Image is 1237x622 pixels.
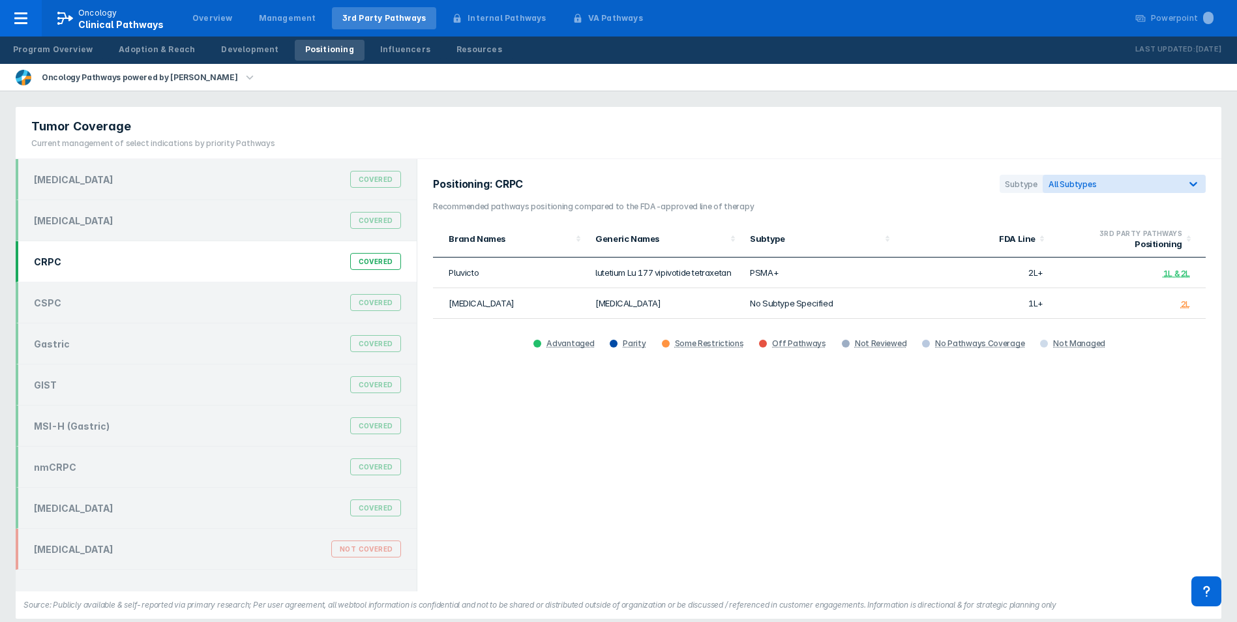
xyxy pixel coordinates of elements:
[1191,576,1221,606] div: Contact Support
[1195,43,1221,56] p: [DATE]
[34,174,113,185] div: [MEDICAL_DATA]
[34,421,110,432] div: MSI-H (Gastric)
[446,40,513,61] a: Resources
[34,215,113,226] div: [MEDICAL_DATA]
[468,12,546,24] div: Internal Pathways
[31,138,275,149] div: Current management of select indications by priority Pathways
[108,40,205,61] a: Adoption & Reach
[34,544,113,555] div: [MEDICAL_DATA]
[935,338,1024,349] div: No Pathways Coverage
[588,288,742,319] td: [MEDICAL_DATA]
[350,253,402,270] div: Covered
[1059,239,1182,249] div: Positioning
[342,12,426,24] div: 3rd Party Pathways
[34,338,70,349] div: Gastric
[23,599,1214,611] figcaption: Source: Publicly available & self-reported via primary research; Per user agreement, all webtool ...
[78,19,164,30] span: Clinical Pathways
[433,201,1206,213] h3: Recommended pathways positioning compared to the FDA-approved line of therapy
[305,44,354,55] div: Positioning
[37,68,243,87] div: Oncology Pathways powered by [PERSON_NAME]
[1151,12,1214,24] div: Powerpoint
[182,7,243,29] a: Overview
[1181,299,1190,309] div: 2L
[16,70,31,85] img: dfci-pathways
[34,503,113,514] div: [MEDICAL_DATA]
[78,7,117,19] p: Oncology
[595,233,726,244] div: Generic Names
[248,7,327,29] a: Management
[31,119,131,134] span: Tumor Coverage
[588,12,643,24] div: VA Pathways
[370,40,441,61] a: Influencers
[742,258,897,288] td: PSMA+
[897,258,1051,288] td: 2L+
[1049,179,1097,189] span: All Subtypes
[295,40,365,61] a: Positioning
[192,12,233,24] div: Overview
[675,338,744,349] div: Some Restrictions
[855,338,906,349] div: Not Reviewed
[350,376,402,393] div: Covered
[380,44,430,55] div: Influencers
[350,212,402,229] div: Covered
[897,288,1051,319] td: 1L+
[34,297,61,308] div: CSPC
[119,44,195,55] div: Adoption & Reach
[3,40,103,61] a: Program Overview
[456,44,502,55] div: Resources
[13,44,93,55] div: Program Overview
[772,338,826,349] div: Off Pathways
[742,288,897,319] td: No Subtype Specified
[350,294,402,311] div: Covered
[433,178,531,190] h2: Positioning: CRPC
[259,12,316,24] div: Management
[433,258,588,288] td: Pluvicto
[433,288,588,319] td: [MEDICAL_DATA]
[1135,43,1195,56] p: Last Updated:
[623,338,646,349] div: Parity
[904,233,1036,244] div: FDA Line
[34,462,76,473] div: nmCRPC
[221,44,278,55] div: Development
[1000,175,1043,193] div: Subtype
[350,171,402,188] div: Covered
[1163,268,1190,278] div: 1L & 2L
[1053,338,1105,349] div: Not Managed
[350,417,402,434] div: Covered
[331,541,401,557] div: Not Covered
[350,499,402,516] div: Covered
[449,233,572,244] div: Brand Names
[750,233,881,244] div: Subtype
[546,338,594,349] div: Advantaged
[211,40,289,61] a: Development
[332,7,437,29] a: 3rd Party Pathways
[350,335,402,352] div: Covered
[34,379,57,391] div: GIST
[34,256,61,267] div: CRPC
[1059,228,1182,239] div: 3RD PARTY PATHWAYS
[350,458,402,475] div: Covered
[588,258,742,288] td: lutetium Lu 177 vipivotide tetraxetan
